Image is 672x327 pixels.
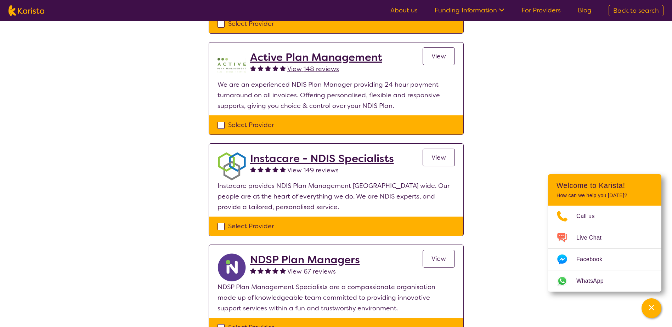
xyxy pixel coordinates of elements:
[9,5,44,16] img: Karista logo
[435,6,504,15] a: Funding Information
[609,5,663,16] a: Back to search
[258,268,264,274] img: fullstar
[642,298,661,318] button: Channel Menu
[287,166,339,174] span: View 149 reviews
[557,181,653,190] h2: Welcome to Karista!
[287,267,336,276] span: View 67 reviews
[280,166,286,172] img: fullstar
[272,65,278,71] img: fullstar
[548,270,661,292] a: Web link opens in a new tab.
[287,64,339,74] a: View 148 reviews
[576,211,603,222] span: Call us
[250,268,256,274] img: fullstar
[280,268,286,274] img: fullstar
[265,166,271,172] img: fullstar
[250,65,256,71] img: fullstar
[280,65,286,71] img: fullstar
[218,253,246,282] img: ryxpuxvt8mh1enfatjpo.png
[258,166,264,172] img: fullstar
[431,254,446,263] span: View
[613,6,659,15] span: Back to search
[272,166,278,172] img: fullstar
[287,165,339,176] a: View 149 reviews
[521,6,561,15] a: For Providers
[218,51,246,79] img: pypzb5qm7jexfhutod0x.png
[423,47,455,65] a: View
[218,152,246,180] img: obkhna0zu27zdd4ubuus.png
[287,266,336,277] a: View 67 reviews
[423,149,455,166] a: View
[431,153,446,162] span: View
[250,253,360,266] a: NDSP Plan Managers
[390,6,418,15] a: About us
[576,254,611,265] span: Facebook
[258,65,264,71] img: fullstar
[272,268,278,274] img: fullstar
[218,79,455,111] p: We are an experienced NDIS Plan Manager providing 24 hour payment turnaround on all invoices. Off...
[287,65,339,73] span: View 148 reviews
[557,193,653,199] p: How can we help you [DATE]?
[218,282,455,314] p: NDSP Plan Management Specialists are a compassionate organisation made up of knowledgeable team c...
[548,206,661,292] ul: Choose channel
[578,6,592,15] a: Blog
[576,233,610,243] span: Live Chat
[265,65,271,71] img: fullstar
[218,180,455,212] p: Instacare provides NDIS Plan Management [GEOGRAPHIC_DATA] wide. Our people are at the heart of ev...
[250,51,382,64] a: Active Plan Management
[548,174,661,292] div: Channel Menu
[265,268,271,274] img: fullstar
[250,166,256,172] img: fullstar
[423,250,455,268] a: View
[576,276,612,286] span: WhatsApp
[431,52,446,61] span: View
[250,152,394,165] a: Instacare - NDIS Specialists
